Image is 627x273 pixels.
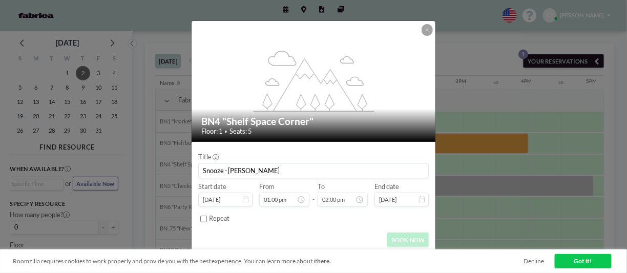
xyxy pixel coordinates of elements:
span: • [224,129,227,135]
span: Floor: 1 [201,128,222,136]
label: Repeat [209,215,229,223]
label: From [259,183,274,191]
span: Roomzilla requires cookies to work properly and provide you with the best experience. You can lea... [13,258,524,265]
label: Start date [198,183,226,191]
label: End date [374,183,399,191]
h2: BN4 "Shelf Space Corner" [201,115,426,128]
button: BOOK NOW [387,233,429,247]
a: here. [317,257,331,265]
span: - [312,186,315,204]
span: Seats: 5 [229,128,252,136]
label: To [318,183,325,191]
input: Rachel's reservation [199,164,428,178]
a: Decline [524,258,545,265]
a: Got it! [555,254,612,268]
label: Title [198,153,218,161]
